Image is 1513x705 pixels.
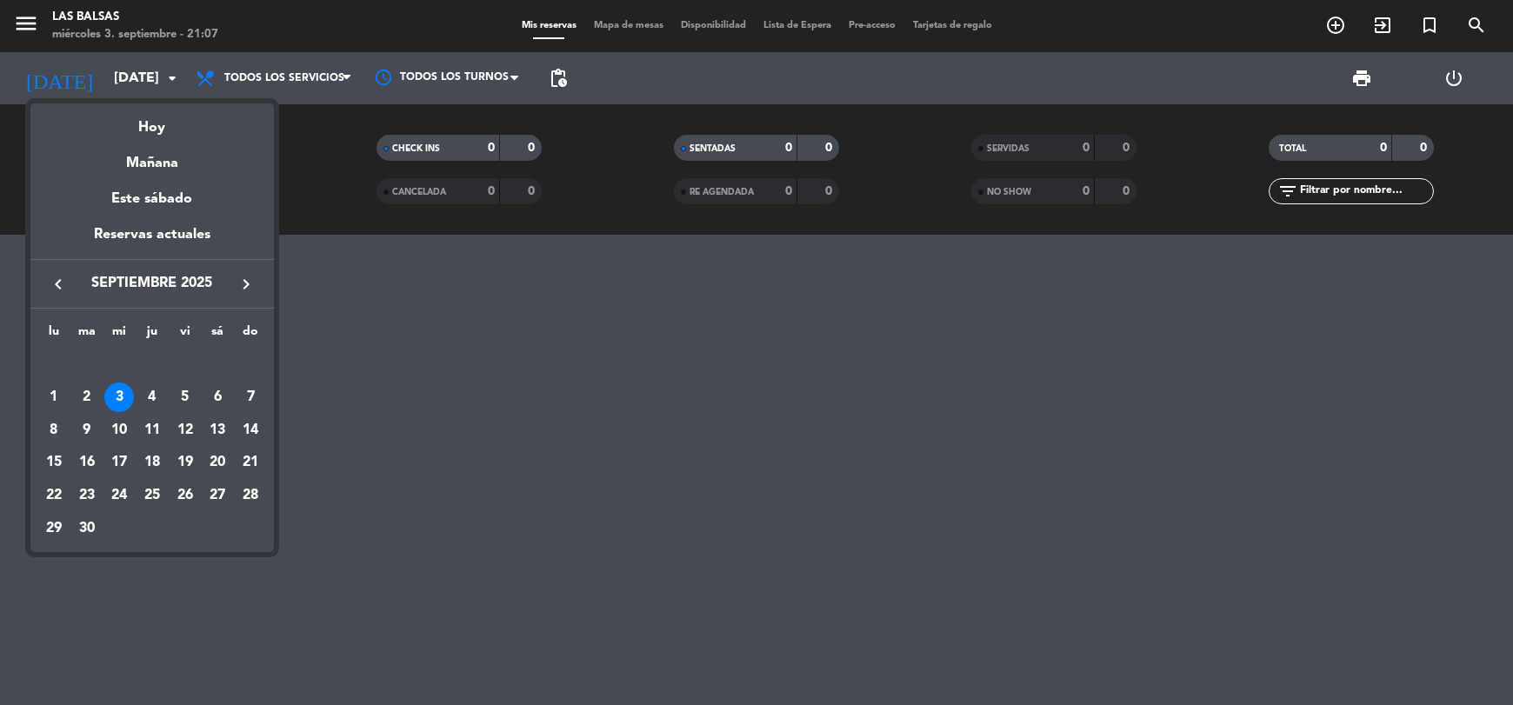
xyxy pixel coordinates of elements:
button: keyboard_arrow_left [43,273,74,296]
div: 26 [170,481,200,510]
td: 22 de septiembre de 2025 [37,479,70,512]
td: 13 de septiembre de 2025 [202,414,235,447]
div: 5 [170,382,200,412]
div: Hoy [30,103,274,139]
td: 16 de septiembre de 2025 [70,446,103,479]
td: 23 de septiembre de 2025 [70,479,103,512]
td: 29 de septiembre de 2025 [37,512,70,545]
td: 8 de septiembre de 2025 [37,414,70,447]
i: keyboard_arrow_left [48,274,69,295]
td: 11 de septiembre de 2025 [136,414,169,447]
th: sábado [202,322,235,349]
div: 21 [236,448,265,477]
th: martes [70,322,103,349]
td: 21 de septiembre de 2025 [234,446,267,479]
div: 22 [39,481,69,510]
td: 4 de septiembre de 2025 [136,381,169,414]
div: 24 [104,481,134,510]
td: 25 de septiembre de 2025 [136,479,169,512]
button: keyboard_arrow_right [230,273,262,296]
td: 2 de septiembre de 2025 [70,381,103,414]
div: 30 [72,514,102,543]
div: 27 [203,481,232,510]
div: 29 [39,514,69,543]
div: 18 [137,448,167,477]
td: 5 de septiembre de 2025 [169,381,202,414]
div: 2 [72,382,102,412]
th: viernes [169,322,202,349]
td: 10 de septiembre de 2025 [103,414,136,447]
th: lunes [37,322,70,349]
td: 17 de septiembre de 2025 [103,446,136,479]
td: 26 de septiembre de 2025 [169,479,202,512]
div: 4 [137,382,167,412]
div: 7 [236,382,265,412]
i: keyboard_arrow_right [236,274,257,295]
td: 1 de septiembre de 2025 [37,381,70,414]
td: 14 de septiembre de 2025 [234,414,267,447]
div: 17 [104,448,134,477]
div: Este sábado [30,175,274,223]
th: domingo [234,322,267,349]
td: 6 de septiembre de 2025 [202,381,235,414]
div: 6 [203,382,232,412]
div: 12 [170,416,200,445]
th: miércoles [103,322,136,349]
th: jueves [136,322,169,349]
td: 7 de septiembre de 2025 [234,381,267,414]
td: 3 de septiembre de 2025 [103,381,136,414]
td: 18 de septiembre de 2025 [136,446,169,479]
div: 1 [39,382,69,412]
div: 19 [170,448,200,477]
td: 30 de septiembre de 2025 [70,512,103,545]
div: 11 [137,416,167,445]
td: 28 de septiembre de 2025 [234,479,267,512]
td: 15 de septiembre de 2025 [37,446,70,479]
td: 24 de septiembre de 2025 [103,479,136,512]
div: Mañana [30,139,274,175]
td: 9 de septiembre de 2025 [70,414,103,447]
div: 23 [72,481,102,510]
td: 19 de septiembre de 2025 [169,446,202,479]
div: 28 [236,481,265,510]
div: 8 [39,416,69,445]
span: septiembre 2025 [74,272,230,295]
td: 27 de septiembre de 2025 [202,479,235,512]
td: 20 de septiembre de 2025 [202,446,235,479]
td: 12 de septiembre de 2025 [169,414,202,447]
td: SEP. [37,348,267,381]
div: Reservas actuales [30,223,274,259]
div: 9 [72,416,102,445]
div: 15 [39,448,69,477]
div: 16 [72,448,102,477]
div: 13 [203,416,232,445]
div: 20 [203,448,232,477]
div: 10 [104,416,134,445]
div: 14 [236,416,265,445]
div: 25 [137,481,167,510]
div: 3 [104,382,134,412]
